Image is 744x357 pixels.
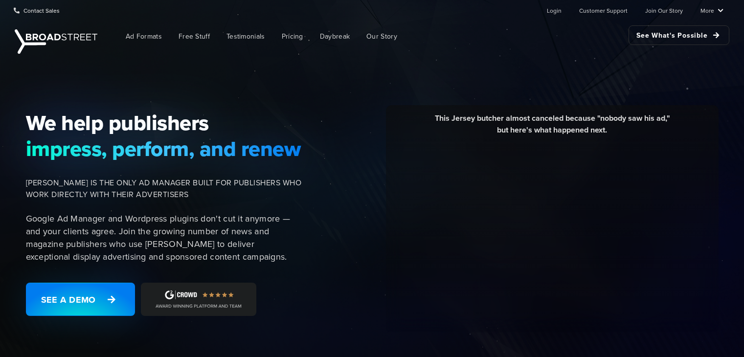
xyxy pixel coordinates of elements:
a: Login [547,0,562,20]
a: Ad Formats [118,25,169,47]
a: Our Story [359,25,405,47]
a: Testimonials [219,25,272,47]
a: Free Stuff [171,25,217,47]
a: See a Demo [26,283,135,316]
a: Customer Support [579,0,628,20]
a: Join Our Story [645,0,683,20]
span: We help publishers [26,110,302,135]
a: Contact Sales [14,0,60,20]
a: More [700,0,723,20]
div: This Jersey butcher almost canceled because "nobody saw his ad," but here's what happened next. [393,112,711,143]
nav: Main [103,21,729,52]
a: Daybreak [313,25,357,47]
a: Pricing [274,25,311,47]
img: Broadstreet | The Ad Manager for Small Publishers [15,29,97,54]
span: impress, perform, and renew [26,136,302,161]
span: Daybreak [320,31,350,42]
p: Google Ad Manager and Wordpress plugins don't cut it anymore — and your clients agree. Join the g... [26,212,302,263]
span: [PERSON_NAME] IS THE ONLY AD MANAGER BUILT FOR PUBLISHERS WHO WORK DIRECTLY WITH THEIR ADVERTISERS [26,177,302,201]
span: Our Story [366,31,397,42]
span: Pricing [282,31,303,42]
span: Free Stuff [179,31,210,42]
iframe: YouTube video player [393,143,711,322]
span: Testimonials [226,31,265,42]
a: See What's Possible [629,25,729,45]
span: Ad Formats [126,31,162,42]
